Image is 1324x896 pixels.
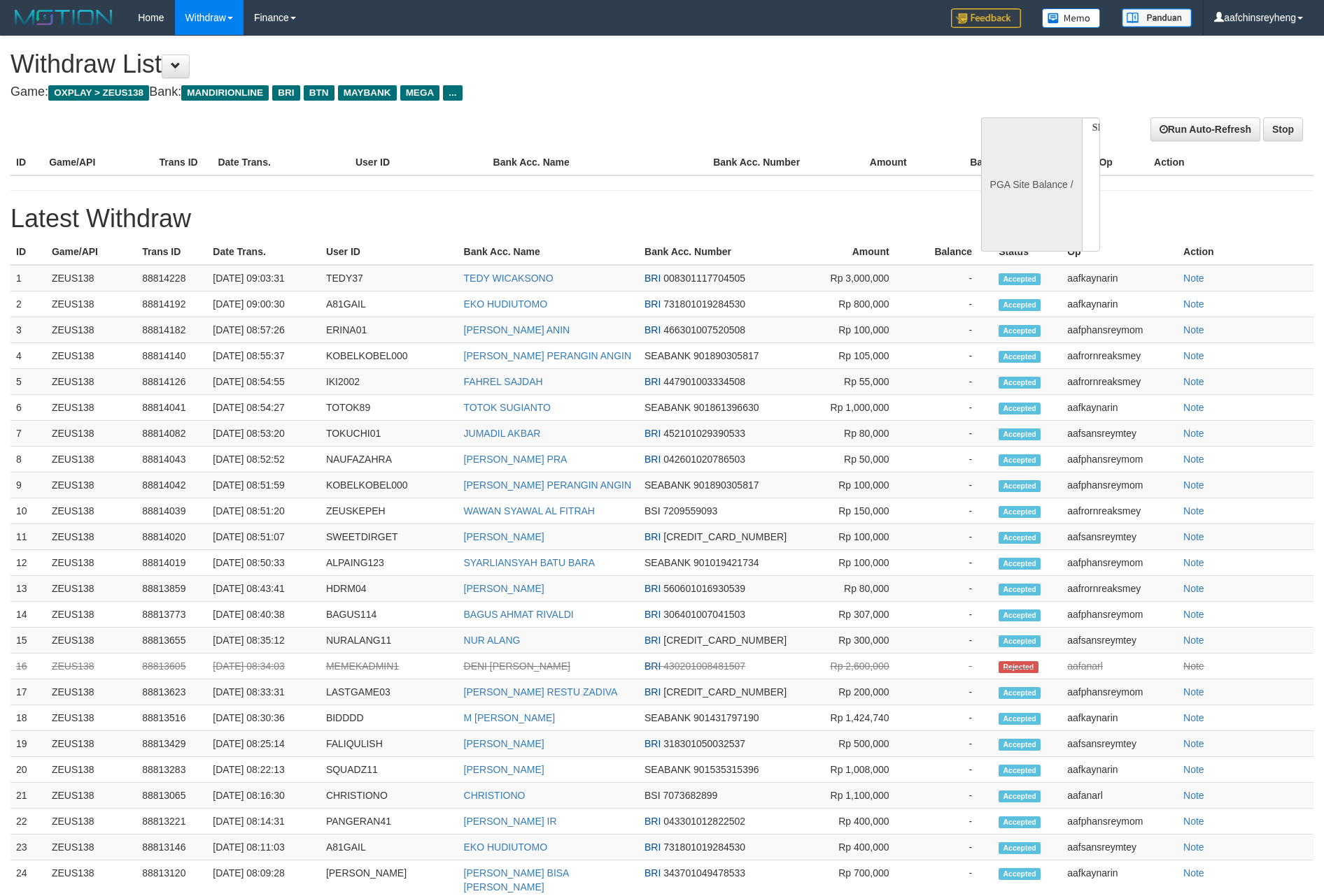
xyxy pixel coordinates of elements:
[464,273,554,284] a: TEDY WICAKSONO
[46,628,136,653] td: ZEUS138
[999,325,1041,337] span: Accepted
[46,291,136,317] td: ZEUS138
[1062,705,1178,731] td: aafkaynarin
[999,635,1041,647] span: Accepted
[46,498,136,524] td: ZEUS138
[663,531,787,542] span: [CREDIT_CARD_NUMBER]
[951,8,1021,28] img: Feedback.jpg
[812,395,910,421] td: Rp 1,000,000
[663,505,718,516] span: 7209559093
[645,350,691,361] span: SEABANK
[910,705,994,731] td: -
[645,273,661,284] span: BRI
[693,557,759,568] span: 901019421734
[645,505,661,516] span: BSI
[10,705,46,731] td: 18
[1183,505,1204,516] a: Note
[999,739,1041,751] span: Accepted
[999,584,1041,595] span: Accepted
[464,505,595,516] a: WAWAN SYAWAL AL FITRAH
[464,738,544,749] a: [PERSON_NAME]
[136,498,207,524] td: 88814039
[1062,239,1178,265] th: Op
[46,524,136,550] td: ZEUS138
[10,317,46,343] td: 3
[663,273,745,284] span: 008301117704505
[1183,660,1204,672] a: Note
[707,150,817,175] th: Bank Acc. Number
[10,369,46,395] td: 5
[645,686,661,698] span: BRI
[46,265,136,291] td: ZEUS138
[321,291,458,317] td: A81GAIL
[1062,343,1178,369] td: aafrornreaksmey
[321,343,458,369] td: KOBELKOBEL000
[910,679,994,705] td: -
[207,705,321,731] td: [DATE] 08:30:36
[1062,524,1178,550] td: aafsansreymtey
[10,85,868,99] h4: Game: Bank:
[10,395,46,421] td: 6
[321,731,458,757] td: FALIQULISH
[181,85,269,101] span: MANDIRIONLINE
[1062,628,1178,653] td: aafsansreymtey
[136,239,207,265] th: Trans ID
[910,653,994,679] td: -
[46,421,136,447] td: ZEUS138
[136,653,207,679] td: 88813605
[464,428,541,439] a: JUMADIL AKBAR
[1183,557,1204,568] a: Note
[46,576,136,602] td: ZEUS138
[693,479,759,491] span: 901890305817
[1183,376,1204,387] a: Note
[693,402,759,413] span: 901861396630
[812,317,910,343] td: Rp 100,000
[812,472,910,498] td: Rp 100,000
[663,686,787,698] span: [CREDIT_CARD_NUMBER]
[153,150,212,175] th: Trans ID
[10,50,868,78] h1: Withdraw List
[321,550,458,576] td: ALPAING123
[207,239,321,265] th: Date Trans.
[464,660,570,672] a: DENI [PERSON_NAME]
[321,524,458,550] td: SWEETDIRGET
[910,447,994,472] td: -
[321,421,458,447] td: TOKUCHI01
[1183,635,1204,646] a: Note
[321,653,458,679] td: MEMEKADMIN1
[999,454,1041,466] span: Accepted
[1062,291,1178,317] td: aafkaynarin
[136,317,207,343] td: 88814182
[999,506,1041,518] span: Accepted
[812,550,910,576] td: Rp 100,000
[812,239,910,265] th: Amount
[464,635,521,646] a: NUR ALANG
[1183,738,1204,749] a: Note
[207,472,321,498] td: [DATE] 08:51:59
[136,369,207,395] td: 88814126
[663,324,745,335] span: 466301007520508
[1062,369,1178,395] td: aafrornreaksmey
[10,679,46,705] td: 17
[321,239,458,265] th: User ID
[999,532,1041,544] span: Accepted
[464,298,548,310] a: EKO HUDIUTOMO
[464,867,569,893] a: [PERSON_NAME] BISA [PERSON_NAME]
[464,583,544,594] a: [PERSON_NAME]
[464,402,551,413] a: TOTOK SUGIANTO
[999,351,1041,363] span: Accepted
[645,609,661,620] span: BRI
[46,679,136,705] td: ZEUS138
[304,85,334,101] span: BTN
[136,628,207,653] td: 88813655
[1062,317,1178,343] td: aafphansreymom
[1183,531,1204,542] a: Note
[812,653,910,679] td: Rp 2,600,000
[663,298,745,310] span: 731801019284530
[645,712,691,723] span: SEABANK
[321,317,458,343] td: ERINA01
[928,150,1029,175] th: Balance
[1183,867,1204,879] a: Note
[10,421,46,447] td: 7
[207,395,321,421] td: [DATE] 08:54:27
